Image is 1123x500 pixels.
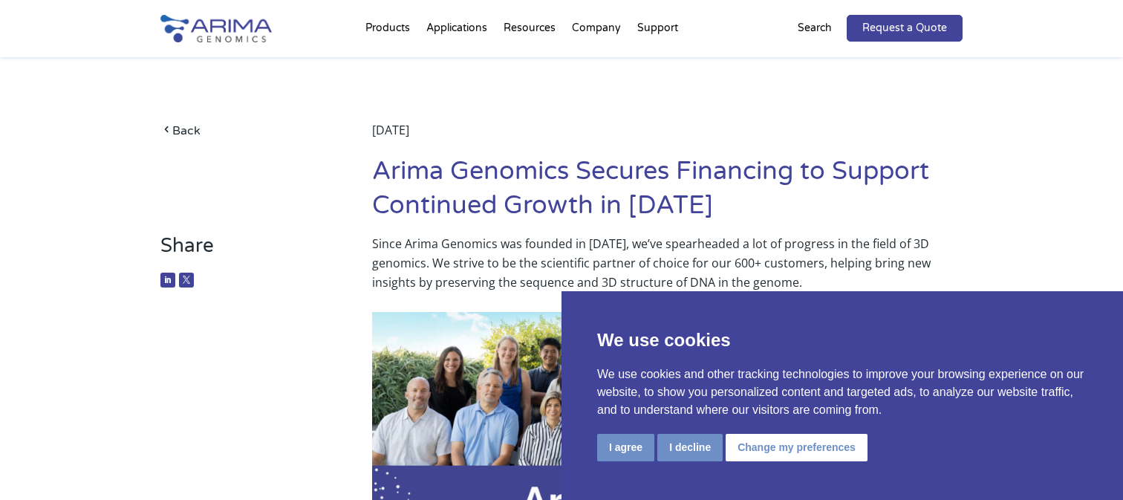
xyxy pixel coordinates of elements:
p: Since Arima Genomics was founded in [DATE], we’ve spearheaded a lot of progress in the field of 3... [372,234,963,292]
div: [DATE] [372,120,963,155]
img: Arima-Genomics-logo [160,15,272,42]
p: Search [798,19,832,38]
p: We use cookies and other tracking technologies to improve your browsing experience on our website... [597,366,1087,419]
p: We use cookies [597,327,1087,354]
button: I decline [657,434,723,461]
h3: Share [160,234,328,269]
button: I agree [597,434,654,461]
a: Back [160,120,328,140]
h1: Arima Genomics Secures Financing to Support Continued Growth in [DATE] [372,155,963,234]
button: Change my preferences [726,434,868,461]
a: Request a Quote [847,15,963,42]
